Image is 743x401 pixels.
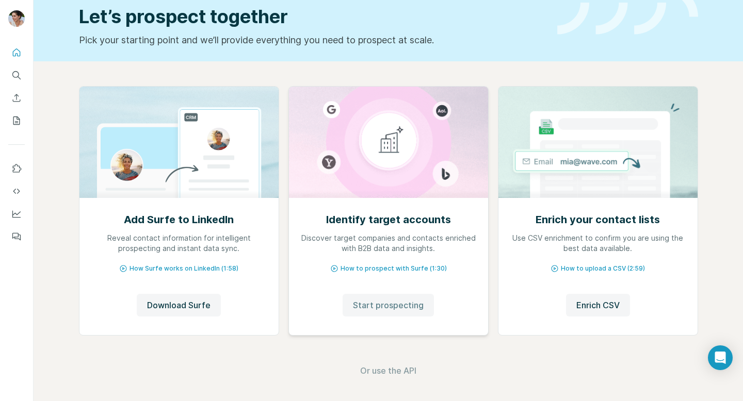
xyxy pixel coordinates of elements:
img: Identify target accounts [288,87,489,198]
button: Or use the API [360,364,416,377]
button: Search [8,66,25,85]
img: Enrich your contact lists [498,87,698,198]
p: Discover target companies and contacts enriched with B2B data and insights. [299,233,478,254]
img: Add Surfe to LinkedIn [79,87,279,198]
span: How to prospect with Surfe (1:30) [341,264,447,273]
button: Quick start [8,43,25,62]
button: Start prospecting [343,294,434,316]
p: Pick your starting point and we’ll provide everything you need to prospect at scale. [79,33,545,47]
p: Use CSV enrichment to confirm you are using the best data available. [509,233,687,254]
button: Download Surfe [137,294,221,316]
button: My lists [8,111,25,130]
p: Reveal contact information for intelligent prospecting and instant data sync. [90,233,268,254]
h2: Identify target accounts [326,212,451,227]
div: Open Intercom Messenger [708,345,733,370]
h2: Add Surfe to LinkedIn [124,212,234,227]
span: Enrich CSV [576,299,620,311]
span: How Surfe works on LinkedIn (1:58) [130,264,238,273]
button: Enrich CSV [8,89,25,107]
img: Avatar [8,10,25,27]
span: How to upload a CSV (2:59) [561,264,645,273]
span: Start prospecting [353,299,424,311]
button: Dashboard [8,205,25,223]
span: Download Surfe [147,299,211,311]
button: Use Surfe API [8,182,25,201]
button: Use Surfe on LinkedIn [8,159,25,178]
h2: Enrich your contact lists [536,212,660,227]
button: Feedback [8,227,25,246]
h1: Let’s prospect together [79,6,545,27]
button: Enrich CSV [566,294,630,316]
